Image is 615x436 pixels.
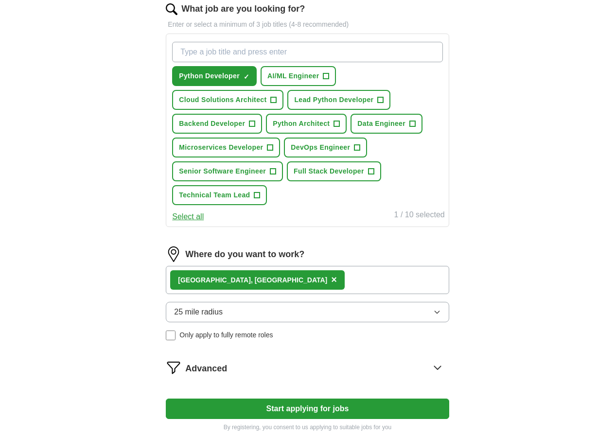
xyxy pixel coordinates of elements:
button: DevOps Engineer [284,138,367,157]
span: Advanced [185,362,227,375]
img: filter [166,360,181,375]
p: Enter or select a minimum of 3 job titles (4-8 recommended) [166,19,449,30]
button: Cloud Solutions Architect [172,90,283,110]
div: 1 / 10 selected [394,209,445,223]
span: Data Engineer [357,119,405,129]
span: Technical Team Lead [179,190,250,200]
span: Full Stack Developer [294,166,364,176]
span: ✓ [244,73,249,81]
button: Python Architect [266,114,347,134]
button: Select all [172,211,204,223]
span: Backend Developer [179,119,245,129]
label: What job are you looking for? [181,2,305,16]
span: Cloud Solutions Architect [179,95,266,105]
button: Backend Developer [172,114,262,134]
span: × [331,274,337,285]
button: Senior Software Engineer [172,161,283,181]
button: Data Engineer [351,114,422,134]
button: Python Developer✓ [172,66,257,86]
span: AI/ML Engineer [267,71,319,81]
span: Python Developer [179,71,240,81]
input: Type a job title and press enter [172,42,442,62]
img: search.png [166,3,177,15]
input: Only apply to fully remote roles [166,331,176,340]
span: Lead Python Developer [294,95,373,105]
button: AI/ML Engineer [261,66,336,86]
span: Microservices Developer [179,142,263,153]
label: Where do you want to work? [185,248,304,261]
button: Full Stack Developer [287,161,381,181]
span: 25 mile radius [174,306,223,318]
span: Only apply to fully remote roles [179,330,273,340]
button: × [331,273,337,287]
button: Microservices Developer [172,138,280,157]
p: By registering, you consent to us applying to suitable jobs for you [166,423,449,432]
div: [GEOGRAPHIC_DATA], [GEOGRAPHIC_DATA] [178,275,327,285]
button: Lead Python Developer [287,90,390,110]
span: Senior Software Engineer [179,166,266,176]
button: 25 mile radius [166,302,449,322]
span: DevOps Engineer [291,142,350,153]
img: location.png [166,246,181,262]
span: Python Architect [273,119,330,129]
button: Technical Team Lead [172,185,267,205]
button: Start applying for jobs [166,399,449,419]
